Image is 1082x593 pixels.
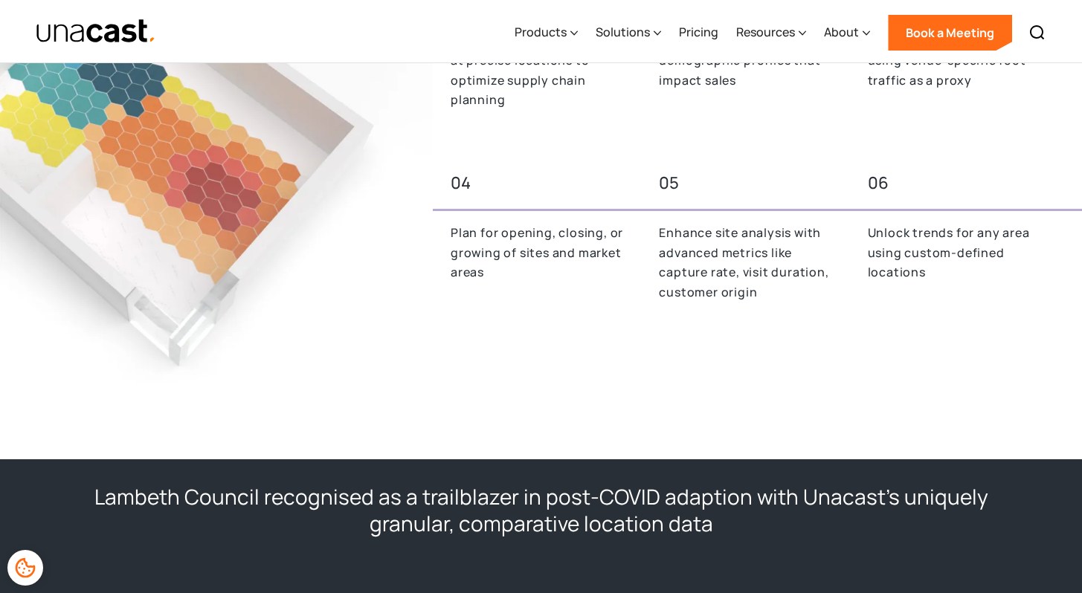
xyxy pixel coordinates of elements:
div: Products [515,2,578,63]
p: Unlock trends for any area using custom-defined locations [868,223,1040,282]
div: Products [515,23,567,41]
img: Search icon [1028,24,1046,42]
a: Book a Meeting [888,15,1012,51]
div: Solutions [596,2,661,63]
p: Plan for opening, closing, or growing of sites and market areas [451,223,623,282]
p: Enhance site analysis with advanced metrics like capture rate, visit duration, customer origin [659,223,831,302]
div: Resources [736,23,795,41]
h2: Lambeth Council recognised as a trailblazer in post-COVID adaption with Unacast’s uniquely granul... [65,483,1017,537]
div: Solutions [596,23,650,41]
p: Measure consumer activity at precise locations to optimize supply chain planning [451,30,623,110]
div: 06 [868,169,1040,197]
a: Pricing [679,2,718,63]
div: Resources [736,2,806,63]
div: 05 [659,169,831,197]
div: 04 [451,169,623,197]
div: About [824,2,870,63]
div: About [824,23,859,41]
a: home [36,19,157,45]
div: Cookie Preferences [7,550,43,586]
img: Unacast text logo [36,19,157,45]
